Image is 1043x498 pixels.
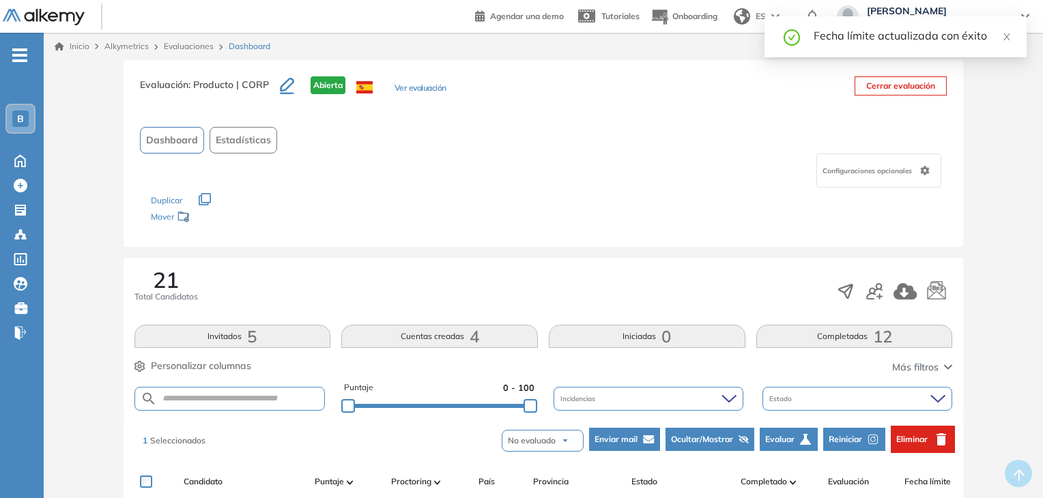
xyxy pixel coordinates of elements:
span: Más filtros [892,360,939,375]
span: check-circle [784,27,800,46]
img: world [734,8,750,25]
span: Dashboard [146,133,198,147]
button: Cuentas creadas4 [341,325,538,348]
span: Incidencias [560,394,598,404]
img: ESP [356,81,373,93]
span: Total Candidatos [134,291,198,303]
img: [missing "en.ARROW_ALT" translation] [434,480,441,484]
span: Configuraciones opcionales [823,166,915,176]
span: Estado [631,475,657,488]
button: Dashboard [140,127,204,153]
span: Evaluación [828,475,869,488]
span: Puntaje [344,381,373,394]
button: Ocultar/Mostrar [666,428,754,451]
button: Estadísticas [210,127,277,153]
button: Iniciadas0 [549,325,745,348]
div: Estado [762,387,952,411]
span: Estado [769,394,795,404]
button: Completadas12 [756,325,953,348]
i: - [12,54,27,57]
button: Personalizar columnas [134,359,251,373]
span: Tutoriales [601,11,640,21]
button: Cerrar evaluación [855,76,947,96]
span: Enviar mail [595,433,638,445]
span: País [478,475,495,488]
a: Inicio [55,40,89,53]
img: [missing "en.ARROW_ALT" translation] [790,480,797,484]
button: Reiniciar [823,428,885,451]
span: Dashboard [229,40,270,53]
span: Proctoring [391,475,431,488]
span: Duplicar [151,195,182,205]
a: Evaluaciones [164,41,214,51]
span: Fecha límite [904,475,951,488]
span: Eliminar [896,433,928,445]
img: arrow [561,437,569,445]
div: Widget de chat [975,433,1043,498]
span: : Producto | CORP [188,78,269,91]
div: Mover [151,205,287,231]
span: 0 - 100 [503,381,534,394]
div: Configuraciones opcionales [816,153,941,188]
span: B [17,113,24,124]
span: Alkymetrics [104,41,149,51]
button: Eliminar [891,426,955,453]
iframe: Chat Widget [975,433,1043,498]
span: [PERSON_NAME] [867,5,1008,16]
span: 1 [143,435,147,445]
span: Reiniciar [829,433,862,445]
span: Candidato [184,475,223,488]
img: [missing "en.ARROW_ALT" translation] [347,480,354,484]
span: Personalizar columnas [151,359,251,373]
div: Fecha límite actualizada con éxito [814,27,1010,44]
span: Estadísticas [216,133,271,147]
button: Ver evaluación [395,82,446,96]
span: Puntaje [315,475,344,488]
span: Onboarding [672,11,717,21]
button: Más filtros [892,360,952,375]
span: Evaluar [765,433,795,445]
span: Completado [741,475,787,488]
span: 21 [153,269,179,291]
button: Onboarding [651,2,717,31]
h3: Evaluación [140,76,280,105]
span: ES [756,10,766,23]
img: Logo [3,9,85,26]
button: Invitados5 [134,325,331,348]
img: arrow [771,14,780,19]
span: Agendar una demo [490,11,564,21]
span: Provincia [533,475,569,488]
img: SEARCH_ALT [141,390,157,407]
span: Abierta [311,76,345,94]
span: Ocultar/Mostrar [671,433,733,445]
span: close [1002,32,1012,42]
button: Enviar mail [589,428,660,451]
a: Agendar una demo [475,7,564,23]
button: Evaluar [760,428,818,451]
div: Incidencias [554,387,743,411]
span: No evaluado [508,435,556,447]
span: Seleccionados [150,435,205,445]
